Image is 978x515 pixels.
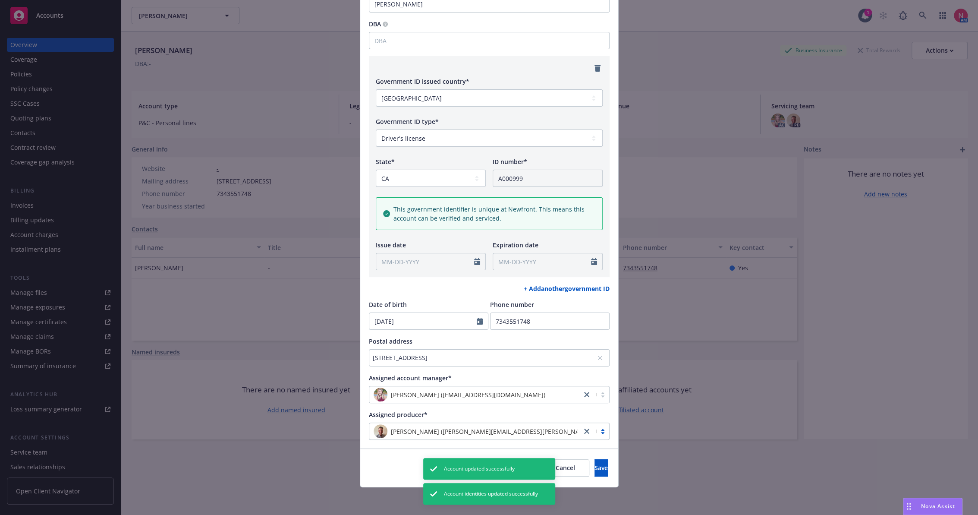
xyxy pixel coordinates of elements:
span: Issue date [376,241,406,249]
span: [PERSON_NAME] ([PERSON_NAME][EMAIL_ADDRESS][PERSON_NAME][DOMAIN_NAME]) [391,427,642,436]
input: MM-DD-YYYY [376,253,486,270]
input: MM/DD/yyyy [369,313,488,330]
span: This government identifier is unique at Newfront. This means this account can be verified and ser... [393,205,595,223]
button: Save [594,459,608,477]
input: Enter phone number [490,313,610,330]
span: Nova Assist [921,502,955,510]
input: MM-DD-YYYY [493,253,603,270]
input: DBA [369,32,610,49]
button: Cancel [541,459,589,477]
span: ID number* [493,158,527,166]
div: [STREET_ADDRESS] [373,353,597,362]
a: remove [592,63,603,73]
a: close [582,389,592,400]
a: close [582,426,592,436]
span: Phone number [490,300,534,309]
span: State* [376,158,395,166]
span: Account updated successfully [444,465,515,473]
input: Driver's license number [493,170,603,187]
span: [PERSON_NAME] ([EMAIL_ADDRESS][DOMAIN_NAME]) [391,390,545,399]
img: photo [374,388,387,401]
span: Government ID issued country* [376,77,469,85]
span: DBA [369,20,381,28]
span: Government ID type* [376,117,439,126]
span: photo[PERSON_NAME] ([PERSON_NAME][EMAIL_ADDRESS][PERSON_NAME][DOMAIN_NAME]) [374,424,577,438]
button: [STREET_ADDRESS] [369,349,610,367]
div: Drag to move [903,498,914,515]
a: + Add another government ID [524,284,610,293]
span: Postal address [369,337,412,345]
img: photo [374,424,387,438]
span: photo[PERSON_NAME] ([EMAIL_ADDRESS][DOMAIN_NAME]) [374,388,577,401]
span: Assigned account manager* [369,374,452,382]
span: Date of birth [369,300,407,309]
span: Account identities updated successfully [444,490,538,498]
span: Expiration date [493,241,538,249]
span: Save [594,464,608,472]
button: Nova Assist [903,498,962,515]
span: Cancel [556,464,575,472]
span: Assigned producer* [369,411,428,419]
